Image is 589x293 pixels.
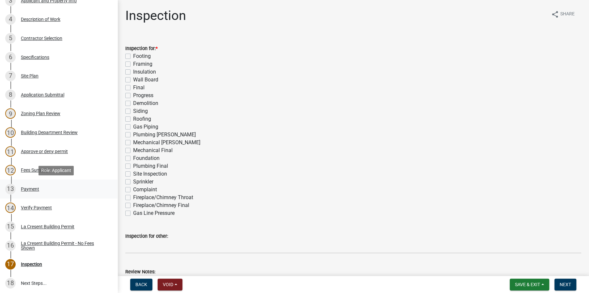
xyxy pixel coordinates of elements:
label: Inspection for: [125,46,158,51]
span: Save & Exit [515,282,540,287]
div: 14 [5,202,16,213]
div: 13 [5,184,16,194]
div: Contractor Selection [21,36,62,41]
div: Inspection [21,262,42,267]
button: shareShare [546,8,580,21]
label: Plumbing [PERSON_NAME] [133,131,196,139]
label: Fireplace/Chimney Final [133,201,189,209]
i: share [551,10,559,18]
div: Verify Payment [21,205,52,210]
label: Siding [133,107,148,115]
div: 9 [5,108,16,119]
span: Share [560,10,575,18]
label: Mechanical Final [133,146,173,154]
button: Void [158,279,182,290]
label: Progress [133,92,153,99]
label: Site Inspection [133,170,167,178]
div: 12 [5,165,16,175]
div: 7 [5,71,16,81]
div: Zoning Plan Review [21,111,60,116]
label: Demolition [133,99,158,107]
span: Back [135,282,147,287]
label: Final [133,84,145,92]
label: Insulation [133,68,156,76]
div: Description of Work [21,17,60,22]
label: Inspection for other: [125,234,168,239]
div: Role: Applicant [39,166,74,175]
div: La Cresent Building Permit - No Fees Shown [21,241,107,250]
label: Framing [133,60,152,68]
h1: Inspection [125,8,186,24]
label: Footing [133,52,151,60]
label: Mechanical [PERSON_NAME] [133,139,200,146]
div: 17 [5,259,16,269]
span: Void [163,282,173,287]
button: Save & Exit [510,279,549,290]
label: Gas Line Pressure [133,209,175,217]
button: Next [554,279,576,290]
div: 11 [5,146,16,157]
label: Roofing [133,115,151,123]
label: Wall Board [133,76,158,84]
div: La Cresent Building Permit [21,224,74,229]
div: Site Plan [21,74,39,78]
div: 15 [5,221,16,232]
div: Building Department Review [21,130,78,135]
label: Foundation [133,154,160,162]
div: Application Submittal [21,93,64,97]
label: Gas Piping [133,123,158,131]
div: Fees Summary [21,168,51,172]
button: Back [130,279,152,290]
div: Specifications [21,55,49,60]
label: Plumbing Final [133,162,168,170]
div: Payment [21,187,39,191]
div: 16 [5,240,16,251]
div: 4 [5,14,16,25]
label: Fireplace/Chimney Throat [133,194,193,201]
div: Approve or deny permit [21,149,68,154]
div: 6 [5,52,16,62]
div: 8 [5,90,16,100]
label: Sprinkler [133,178,153,186]
div: 18 [5,278,16,288]
div: 10 [5,127,16,138]
label: Review Notes: [125,270,155,274]
label: Complaint [133,186,157,194]
div: 5 [5,33,16,43]
span: Next [560,282,571,287]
